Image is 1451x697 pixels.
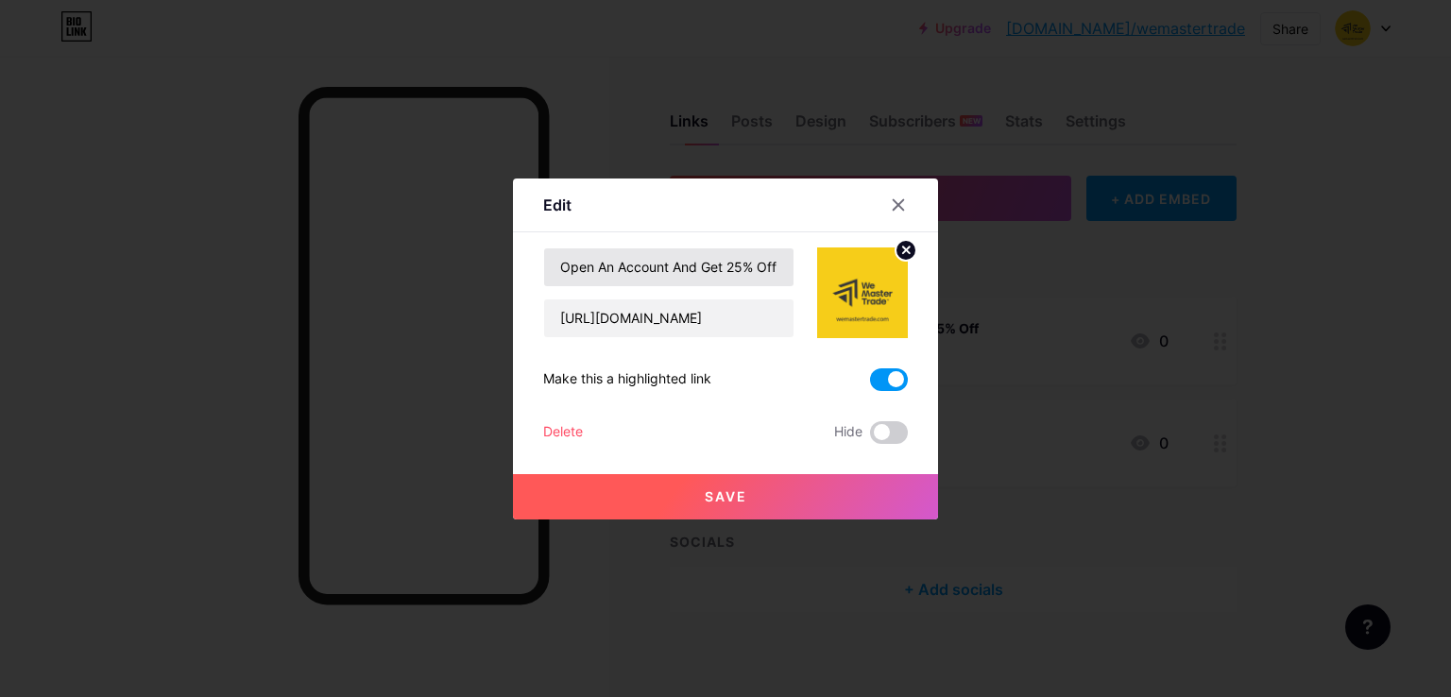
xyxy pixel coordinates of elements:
[543,194,572,216] div: Edit
[513,474,938,519] button: Save
[705,488,747,504] span: Save
[544,248,794,286] input: Title
[834,421,862,444] span: Hide
[544,299,794,337] input: URL
[543,421,583,444] div: Delete
[817,247,908,338] img: link_thumbnail
[543,368,711,391] div: Make this a highlighted link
